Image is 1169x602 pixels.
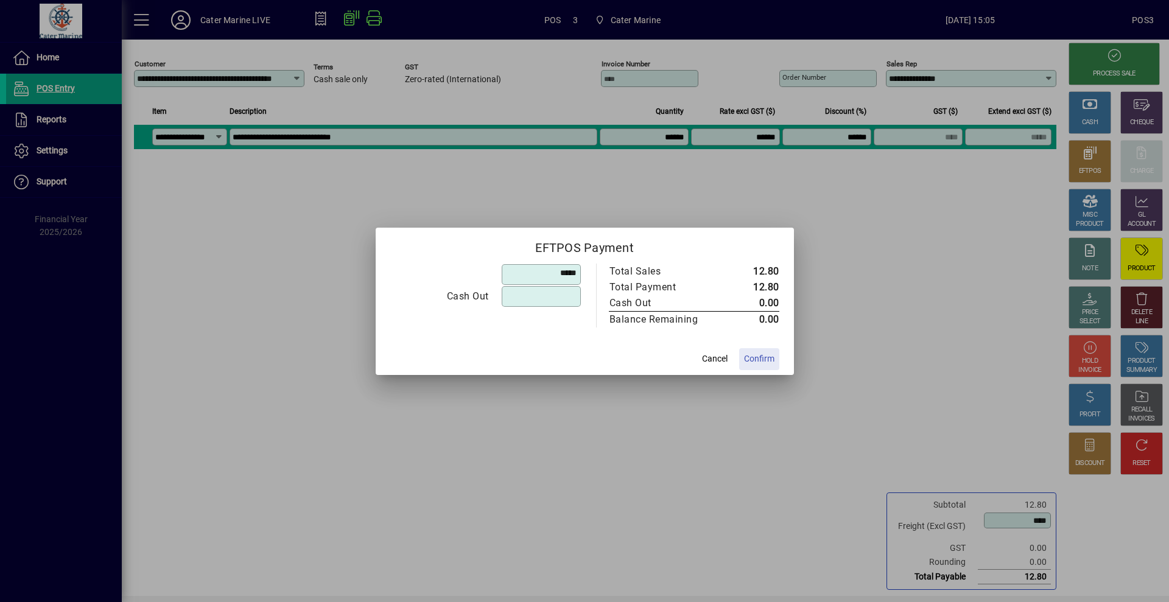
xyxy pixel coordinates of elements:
[695,348,734,370] button: Cancel
[609,312,712,327] div: Balance Remaining
[744,352,774,365] span: Confirm
[724,279,779,295] td: 12.80
[391,289,489,304] div: Cash Out
[609,264,724,279] td: Total Sales
[724,295,779,312] td: 0.00
[739,348,779,370] button: Confirm
[724,264,779,279] td: 12.80
[376,228,794,263] h2: EFTPOS Payment
[609,296,712,310] div: Cash Out
[724,311,779,327] td: 0.00
[702,352,728,365] span: Cancel
[609,279,724,295] td: Total Payment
